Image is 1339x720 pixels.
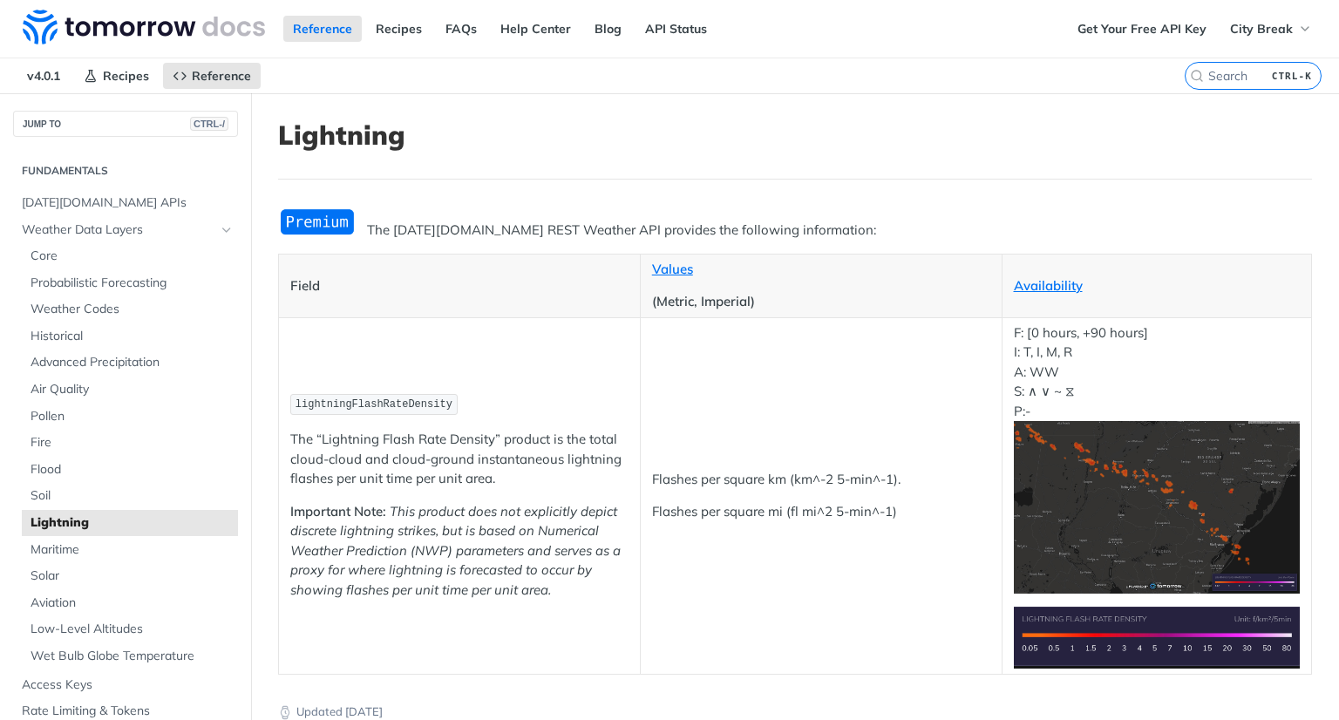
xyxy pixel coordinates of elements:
span: Advanced Precipitation [31,354,234,371]
span: Weather Codes [31,301,234,318]
span: Soil [31,487,234,505]
span: Recipes [103,68,149,84]
span: v4.0.1 [17,63,70,89]
a: Reference [283,16,362,42]
a: Recipes [74,63,159,89]
span: Pollen [31,408,234,425]
p: The [DATE][DOMAIN_NAME] REST Weather API provides the following information: [278,221,1312,241]
strong: Important Note: [290,503,386,520]
p: F: [0 hours, +90 hours] I: T, I, M, R A: WW S: ∧ ∨ ~ ⧖ P:- [1014,323,1301,594]
img: Lightning Flash Rate Density Legend [1014,607,1301,669]
a: Recipes [366,16,432,42]
span: Air Quality [31,381,234,398]
h2: Fundamentals [13,163,238,179]
span: Low-Level Altitudes [31,621,234,638]
p: Flashes per square mi (fl mi^2 5-min^-1) [652,502,990,522]
a: Low-Level Altitudes [22,616,238,642]
a: Help Center [491,16,581,42]
span: Core [31,248,234,265]
span: Probabilistic Forecasting [31,275,234,292]
a: Lightning [22,510,238,536]
a: Air Quality [22,377,238,403]
a: Weather Codes [22,296,238,323]
span: Weather Data Layers [22,221,215,239]
button: Hide subpages for Weather Data Layers [220,223,234,237]
span: Maritime [31,541,234,559]
svg: Search [1190,69,1204,83]
p: (Metric, Imperial) [652,292,990,312]
button: JUMP TOCTRL-/ [13,111,238,137]
a: Availability [1014,277,1083,294]
h1: Lightning [278,119,1312,151]
span: Fire [31,434,234,452]
span: Solar [31,567,234,585]
a: API Status [636,16,717,42]
a: Access Keys [13,672,238,698]
span: CTRL-/ [190,117,228,131]
img: Tomorrow.io Weather API Docs [23,10,265,44]
a: Weather Data LayersHide subpages for Weather Data Layers [13,217,238,243]
span: Rate Limiting & Tokens [22,703,234,720]
a: Aviation [22,590,238,616]
a: Historical [22,323,238,350]
span: City Break [1230,21,1293,37]
a: Soil [22,483,238,509]
span: Wet Bulb Globe Temperature [31,648,234,665]
a: Values [652,261,693,277]
span: Aviation [31,594,234,612]
span: Historical [31,328,234,345]
p: The “Lightning Flash Rate Density” product is the total cloud-cloud and cloud-ground instantaneou... [290,430,629,489]
span: Access Keys [22,676,234,694]
a: Get Your Free API Key [1068,16,1216,42]
img: Lightning Flash Rate Density Heatmap [1014,421,1301,593]
span: Reference [192,68,251,84]
span: lightningFlashRateDensity [296,398,452,411]
span: [DATE][DOMAIN_NAME] APIs [22,194,234,212]
a: Solar [22,563,238,589]
button: City Break [1220,16,1322,42]
em: This product does not explicitly depict discrete lightning strikes, but is based on Numerical Wea... [290,503,621,598]
a: Flood [22,457,238,483]
a: Reference [163,63,261,89]
a: [DATE][DOMAIN_NAME] APIs [13,190,238,216]
a: Fire [22,430,238,456]
span: Expand image [1014,628,1301,644]
kbd: CTRL-K [1268,67,1316,85]
a: Blog [585,16,631,42]
span: Lightning [31,514,234,532]
a: Core [22,243,238,269]
span: Flood [31,461,234,479]
span: Expand image [1014,498,1301,514]
a: Pollen [22,404,238,430]
a: FAQs [436,16,486,42]
p: Field [290,276,629,296]
a: Wet Bulb Globe Temperature [22,643,238,669]
a: Maritime [22,537,238,563]
a: Probabilistic Forecasting [22,270,238,296]
a: Advanced Precipitation [22,350,238,376]
p: Flashes per square km (km^-2 5-min^-1). [652,470,990,490]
